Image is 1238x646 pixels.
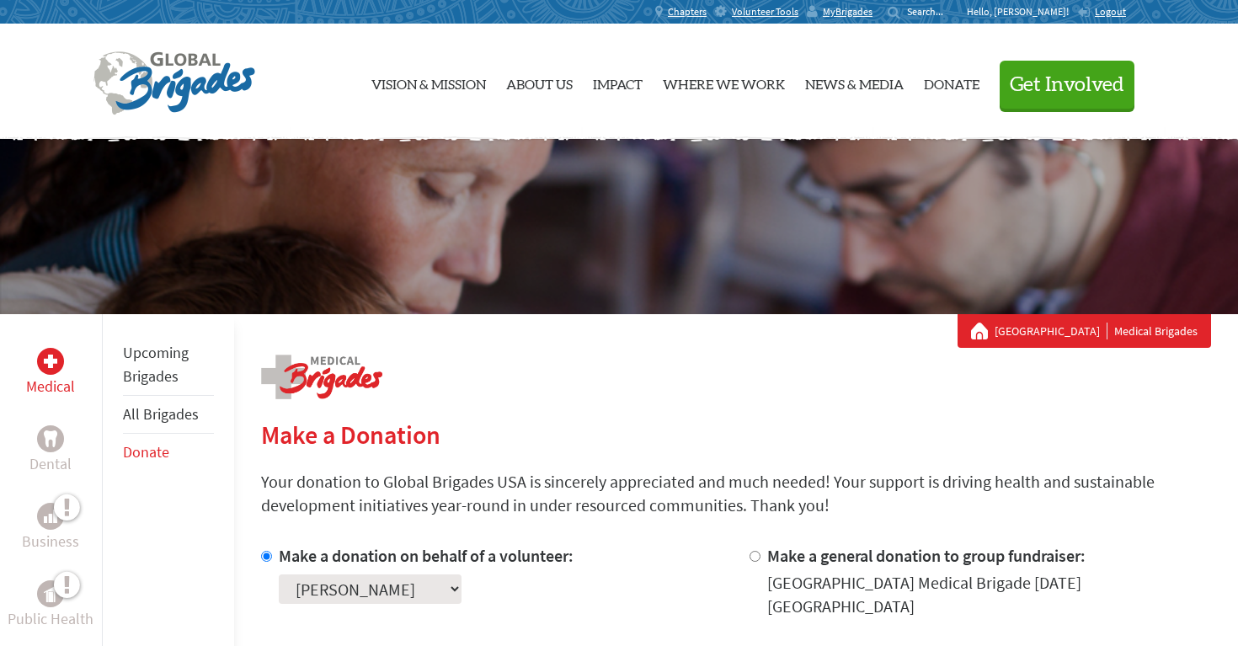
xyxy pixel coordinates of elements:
[26,348,75,398] a: MedicalMedical
[805,38,904,125] a: News & Media
[8,580,93,631] a: Public HealthPublic Health
[44,510,57,523] img: Business
[8,607,93,631] p: Public Health
[123,343,189,386] a: Upcoming Brigades
[907,5,955,18] input: Search...
[37,503,64,530] div: Business
[1010,75,1124,95] span: Get Involved
[123,404,199,424] a: All Brigades
[371,38,486,125] a: Vision & Mission
[123,434,214,471] li: Donate
[29,425,72,476] a: DentalDental
[123,442,169,462] a: Donate
[1000,61,1134,109] button: Get Involved
[593,38,643,125] a: Impact
[37,348,64,375] div: Medical
[663,38,785,125] a: Where We Work
[37,425,64,452] div: Dental
[279,545,574,566] label: Make a donation on behalf of a volunteer:
[924,38,979,125] a: Donate
[44,355,57,368] img: Medical
[767,545,1086,566] label: Make a general donation to group fundraiser:
[22,503,79,553] a: BusinessBusiness
[123,334,214,396] li: Upcoming Brigades
[261,470,1211,517] p: Your donation to Global Brigades USA is sincerely appreciated and much needed! Your support is dr...
[93,51,255,115] img: Global Brigades Logo
[22,530,79,553] p: Business
[732,5,798,19] span: Volunteer Tools
[767,571,1211,618] div: [GEOGRAPHIC_DATA] Medical Brigade [DATE] [GEOGRAPHIC_DATA]
[823,5,872,19] span: MyBrigades
[37,580,64,607] div: Public Health
[506,38,573,125] a: About Us
[1077,5,1126,19] a: Logout
[261,419,1211,450] h2: Make a Donation
[123,396,214,434] li: All Brigades
[44,585,57,602] img: Public Health
[967,5,1077,19] p: Hello, [PERSON_NAME]!
[668,5,707,19] span: Chapters
[995,323,1107,339] a: [GEOGRAPHIC_DATA]
[971,323,1198,339] div: Medical Brigades
[261,355,382,399] img: logo-medical.png
[44,430,57,446] img: Dental
[29,452,72,476] p: Dental
[26,375,75,398] p: Medical
[1095,5,1126,18] span: Logout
